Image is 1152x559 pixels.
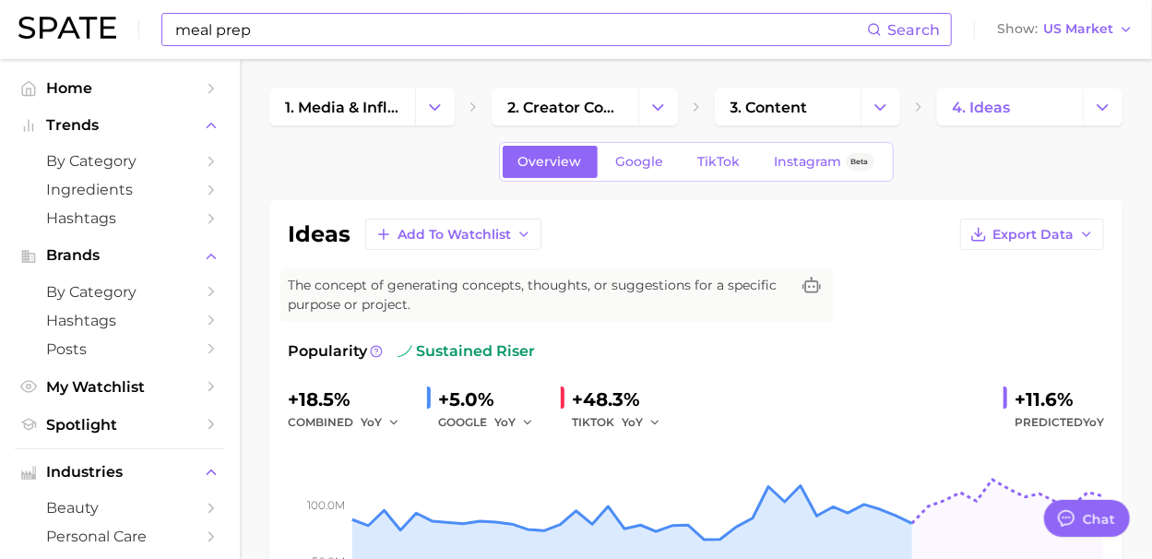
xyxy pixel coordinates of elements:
button: Change Category [1083,89,1122,125]
span: beauty [46,499,194,517]
span: by Category [46,283,194,301]
a: beauty [15,494,225,522]
div: GOOGLE [438,411,546,434]
span: Beta [851,154,869,170]
span: Google [616,154,664,170]
span: TikTok [698,154,741,170]
button: YoY [361,411,400,434]
a: TikTok [683,146,756,178]
span: Brands [46,247,194,264]
span: YoY [1083,415,1104,429]
img: sustained riser [398,344,412,359]
span: personal care [46,528,194,545]
span: 4. ideas [953,99,1011,116]
span: Trends [46,117,194,134]
span: The concept of generating concepts, thoughts, or suggestions for a specific purpose or project. [288,276,790,315]
span: Industries [46,464,194,481]
span: US Market [1043,24,1113,34]
span: Show [997,24,1038,34]
div: +11.6% [1015,385,1104,414]
input: Search here for a brand, industry, or ingredient [173,14,867,45]
button: ShowUS Market [992,18,1138,42]
button: Export Data [960,219,1104,250]
button: YoY [622,411,661,434]
span: Add to Watchlist [398,227,511,243]
span: 3. content [730,99,808,116]
span: Popularity [288,340,367,363]
span: YoY [361,414,382,430]
span: YoY [622,414,643,430]
a: 1. media & influencers [269,89,415,125]
a: InstagramBeta [759,146,890,178]
a: Hashtags [15,204,225,232]
span: Ingredients [46,181,194,198]
span: Posts [46,340,194,358]
a: Overview [503,146,598,178]
img: SPATE [18,17,116,39]
a: Home [15,74,225,102]
span: YoY [494,414,516,430]
a: Hashtags [15,306,225,335]
button: Add to Watchlist [365,219,541,250]
button: YoY [494,411,534,434]
span: Instagram [775,154,842,170]
a: 2. creator content [492,89,637,125]
button: Brands [15,242,225,269]
div: +18.5% [288,385,412,414]
a: Ingredients [15,175,225,204]
div: TIKTOK [572,411,673,434]
button: Change Category [861,89,900,125]
span: sustained riser [398,340,535,363]
a: Posts [15,335,225,363]
a: Spotlight [15,410,225,439]
span: 1. media & influencers [285,99,399,116]
a: 4. ideas [937,89,1083,125]
span: Spotlight [46,416,194,434]
button: Change Category [415,89,455,125]
span: My Watchlist [46,378,194,396]
span: Overview [518,154,582,170]
span: Search [887,21,940,39]
h1: ideas [288,223,350,245]
a: My Watchlist [15,373,225,401]
div: +5.0% [438,385,546,414]
button: Industries [15,458,225,486]
span: 2. creator content [507,99,622,116]
a: personal care [15,522,225,551]
button: Change Category [638,89,678,125]
a: 3. content [715,89,861,125]
span: by Category [46,152,194,170]
a: by Category [15,147,225,175]
span: Home [46,79,194,97]
a: by Category [15,278,225,306]
a: Google [600,146,680,178]
button: Trends [15,112,225,139]
span: Hashtags [46,209,194,227]
span: Predicted [1015,411,1104,434]
span: Hashtags [46,312,194,329]
div: +48.3% [572,385,673,414]
span: Export Data [992,227,1074,243]
div: combined [288,411,412,434]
